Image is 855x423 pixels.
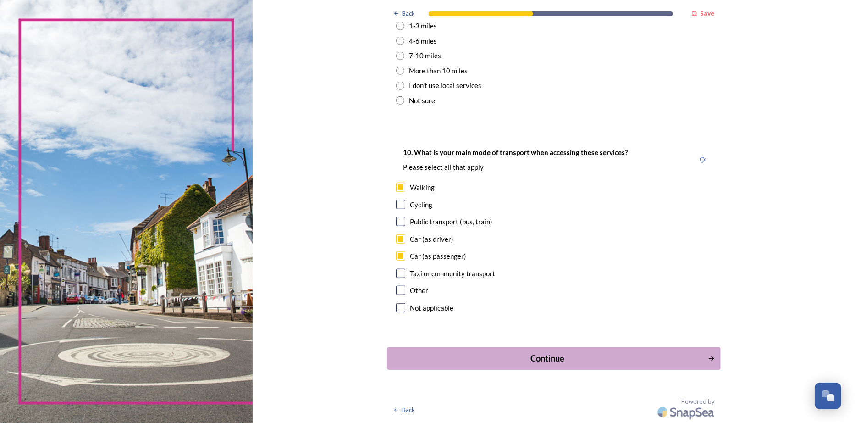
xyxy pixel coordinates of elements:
div: 4-6 miles [409,36,437,46]
div: Taxi or community transport [410,268,495,279]
button: Open Chat [815,383,841,409]
p: Please select all that apply [403,162,628,172]
div: Walking [410,182,435,193]
div: Public transport (bus, train) [410,217,492,227]
div: Car (as driver) [410,234,453,245]
div: 7-10 miles [409,50,441,61]
span: Back [402,9,415,18]
strong: 10. What is your main mode of transport when accessing these services? [403,148,628,156]
button: Continue [387,347,720,370]
span: Back [402,406,415,414]
div: 1-3 miles [409,21,437,31]
div: I don't use local services [409,80,481,91]
div: Cycling [410,200,432,210]
div: Not applicable [410,303,453,313]
div: Other [410,285,428,296]
div: More than 10 miles [409,66,468,76]
div: Car (as passenger) [410,251,466,262]
div: Not sure [409,95,435,106]
span: Powered by [681,397,714,406]
img: SnapSea Logo [655,401,719,423]
div: Continue [392,352,702,365]
strong: Save [700,9,714,17]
